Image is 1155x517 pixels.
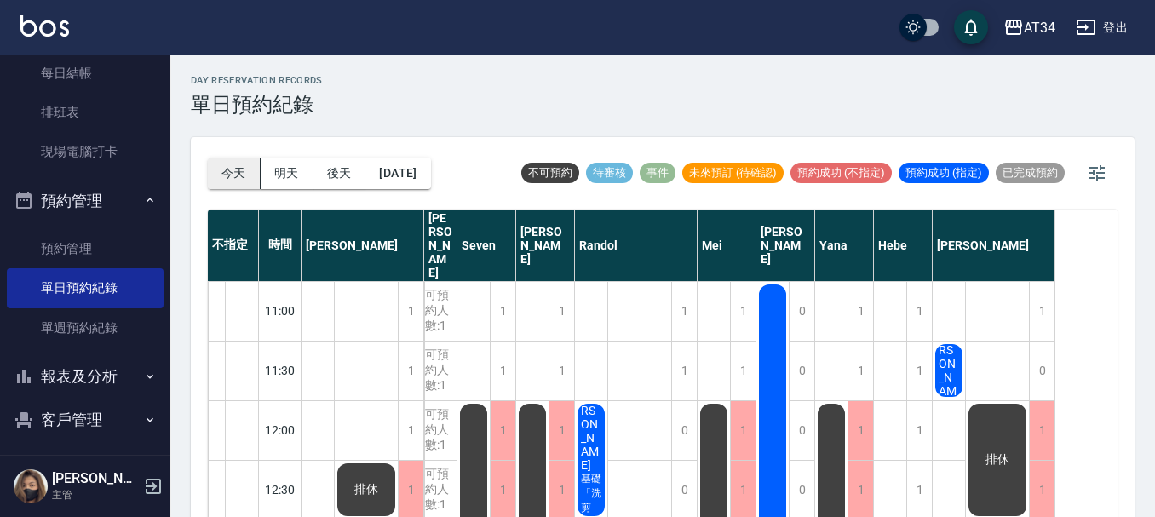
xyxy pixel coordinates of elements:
[1069,12,1135,43] button: 登出
[954,10,988,44] button: save
[191,93,323,117] h3: 單日預約紀錄
[398,282,423,341] div: 1
[7,354,164,399] button: 報表及分析
[7,268,164,307] a: 單日預約紀錄
[1029,401,1054,460] div: 1
[365,158,430,189] button: [DATE]
[398,401,423,460] div: 1
[7,442,164,486] button: 員工及薪資
[490,342,515,400] div: 1
[789,282,814,341] div: 0
[789,342,814,400] div: 0
[516,210,575,281] div: [PERSON_NAME]
[7,398,164,442] button: 客戶管理
[682,165,784,181] span: 未來預訂 (待確認)
[1029,282,1054,341] div: 1
[671,282,697,341] div: 1
[933,210,1055,281] div: [PERSON_NAME]
[7,93,164,132] a: 排班表
[996,165,1065,181] span: 已完成預約
[848,401,873,460] div: 1
[874,210,933,281] div: Hebe
[191,75,323,86] h2: day Reservation records
[997,10,1062,45] button: AT34
[899,165,989,181] span: 預約成功 (指定)
[7,54,164,93] a: 每日結帳
[698,210,756,281] div: Mei
[7,229,164,268] a: 預約管理
[789,401,814,460] div: 0
[1029,342,1054,400] div: 0
[7,308,164,348] a: 單週預約紀錄
[302,210,424,281] div: [PERSON_NAME]
[586,165,633,181] span: 待審核
[982,452,1013,468] span: 排休
[490,401,515,460] div: 1
[848,342,873,400] div: 1
[424,342,457,400] div: 可預約人數:1
[424,401,457,460] div: 可預約人數:1
[351,482,382,497] span: 排休
[261,158,313,189] button: 明天
[815,210,874,281] div: Yana
[259,341,302,400] div: 11:30
[259,210,302,281] div: 時間
[1024,17,1055,38] div: AT34
[14,469,48,503] img: Person
[398,342,423,400] div: 1
[208,158,261,189] button: 今天
[52,470,139,487] h5: [PERSON_NAME]
[259,400,302,460] div: 12:00
[549,282,574,341] div: 1
[730,282,756,341] div: 1
[906,282,932,341] div: 1
[20,15,69,37] img: Logo
[575,210,698,281] div: Randol
[424,210,457,281] div: [PERSON_NAME]
[259,281,302,341] div: 11:00
[730,401,756,460] div: 1
[521,165,579,181] span: 不可預約
[7,179,164,223] button: 預約管理
[906,401,932,460] div: 1
[577,390,605,472] span: [PERSON_NAME]
[906,342,932,400] div: 1
[7,132,164,171] a: 現場電腦打卡
[424,282,457,341] div: 可預約人數:1
[52,487,139,503] p: 主管
[756,210,815,281] div: [PERSON_NAME]
[457,210,516,281] div: Seven
[790,165,892,181] span: 預約成功 (不指定)
[671,342,697,400] div: 1
[730,342,756,400] div: 1
[208,210,259,281] div: 不指定
[848,282,873,341] div: 1
[313,158,366,189] button: 後天
[490,282,515,341] div: 1
[549,342,574,400] div: 1
[935,330,962,411] span: [PERSON_NAME]
[640,165,675,181] span: 事件
[671,401,697,460] div: 0
[549,401,574,460] div: 1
